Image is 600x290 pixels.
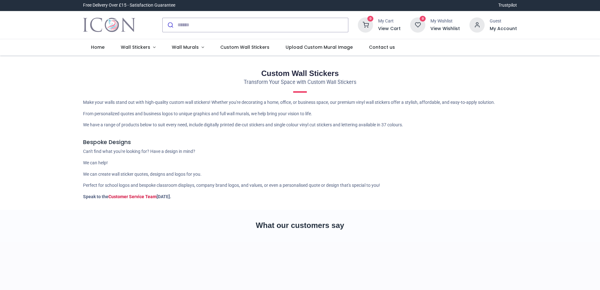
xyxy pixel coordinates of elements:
strong: Speak to the [DATE]. [83,194,171,199]
span: Upload Custom Mural Image [286,44,353,50]
div: My Cart [378,18,401,24]
a: View Wishlist [430,26,460,32]
a: Trustpilot [498,2,517,9]
p: We can help! [83,160,517,166]
a: Logo of Icon Wall Stickers [83,16,135,34]
span: Custom Wall Stickers [220,44,269,50]
a: 0 [358,22,373,27]
p: Make your walls stand out with high-quality custom wall stickers! Whether you're decorating a hom... [83,99,517,106]
button: Submit [163,18,177,32]
a: 0 [410,22,425,27]
img: Icon Wall Stickers [83,16,135,34]
span: Home [91,44,105,50]
a: Wall Murals [164,39,212,56]
sup: 0 [367,16,373,22]
sup: 0 [420,16,426,22]
p: We can create wall sticker quotes, designs and logos for you. [83,171,517,178]
span: Wall Stickers [121,44,150,50]
h2: What our customers say [83,220,517,231]
div: My Wishlist [430,18,460,24]
a: My Account [490,26,517,32]
div: Guest [490,18,517,24]
a: Wall Stickers [113,39,164,56]
p: Perfect for school logos and bespoke classroom displays, company brand logos, and values, or even... [83,182,517,189]
span: Wall Murals [172,44,199,50]
p: We have a range of products below to suit every need, include digitally printed die-cut stickers ... [83,122,517,128]
span: Contact us [369,44,395,50]
div: Free Delivery Over £15 - Satisfaction Guarantee [83,2,175,9]
p: Transform Your Space with Custom Wall Stickers [83,79,517,86]
iframe: Customer reviews powered by Trustpilot [83,242,517,287]
p: From personalized quotes and business logos to unique graphics and full wall murals, we help brin... [83,111,517,117]
a: Customer Service Team [108,194,157,199]
p: Can't find what you're looking for? Have a design in mind? [83,148,517,155]
h5: Bespoke Designs [83,138,517,146]
h2: Custom Wall Stickers [83,68,517,79]
a: View Cart [378,26,401,32]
